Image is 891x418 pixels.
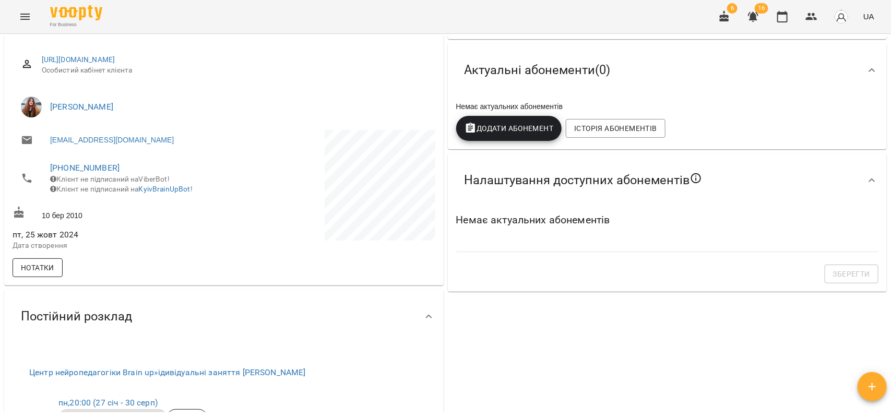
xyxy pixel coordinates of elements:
[859,7,878,26] button: UA
[10,204,224,223] div: 10 бер 2010
[863,11,874,22] span: UA
[50,185,193,193] span: Клієнт не підписаний на !
[465,122,554,135] span: Додати Абонемент
[456,116,562,141] button: Додати Абонемент
[42,55,115,64] a: [URL][DOMAIN_NAME]
[21,97,42,117] img: Наталія Сидорець
[755,3,768,14] span: 16
[50,5,102,20] img: Voopty Logo
[13,4,38,29] button: Menu
[454,99,881,114] div: Немає актуальних абонементів
[834,9,849,24] img: avatar_s.png
[58,398,158,408] a: пн,20:00 (27 січ - 30 серп)
[139,185,191,193] a: KyivBrainUpBot
[50,102,113,112] a: [PERSON_NAME]
[574,122,657,135] span: Історія абонементів
[50,175,170,183] span: Клієнт не підписаний на ViberBot!
[566,119,665,138] button: Історія абонементів
[50,135,174,145] a: [EMAIL_ADDRESS][DOMAIN_NAME]
[13,229,222,241] span: пт, 25 жовт 2024
[465,172,703,189] span: Налаштування доступних абонементів
[50,163,120,173] a: [PHONE_NUMBER]
[465,62,611,78] span: Актуальні абонементи ( 0 )
[4,290,444,343] div: Постійний розклад
[50,21,102,28] span: For Business
[13,241,222,251] p: Дата створення
[13,258,63,277] button: Нотатки
[29,367,306,377] a: Центр нейропедагогіки Brain up»ідивідуальні заняття [PERSON_NAME]
[42,65,427,76] span: Особистий кабінет клієнта
[727,3,738,14] span: 6
[21,308,132,325] span: Постійний розклад
[448,153,887,208] div: Налаштування доступних абонементів
[448,43,887,97] div: Актуальні абонементи(0)
[21,261,54,274] span: Нотатки
[690,172,703,185] svg: Якщо не обрано жодного, клієнт зможе побачити всі публічні абонементи
[456,212,879,228] h6: Немає актуальних абонементів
